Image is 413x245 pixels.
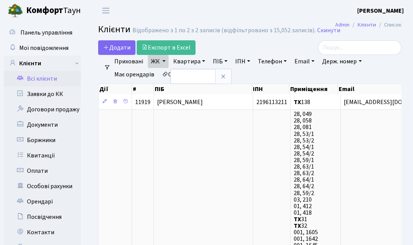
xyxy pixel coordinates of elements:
[135,98,150,106] span: 11919
[357,7,404,15] b: [PERSON_NAME]
[4,40,81,56] a: Мої повідомлення
[4,102,81,117] a: Договори продажу
[111,55,146,68] a: Приховані
[4,56,81,71] a: Клієнти
[4,25,81,40] a: Панель управління
[159,68,222,81] a: Очистити фільтри
[256,98,287,106] span: 2196113211
[137,40,196,55] a: Експорт в Excel
[294,215,301,223] b: ТХ
[103,43,130,52] span: Додати
[4,225,81,240] a: Контакти
[4,179,81,194] a: Особові рахунки
[4,194,81,209] a: Орендарі
[4,86,81,102] a: Заявки до КК
[4,117,81,132] a: Документи
[255,55,290,68] a: Телефон
[19,44,69,52] span: Мої повідомлення
[26,4,63,17] b: Комфорт
[148,55,169,68] a: ЖК
[8,3,23,18] img: logo.png
[357,6,404,15] a: [PERSON_NAME]
[4,71,81,86] a: Всі клієнти
[289,84,338,94] th: Приміщення
[96,4,115,17] button: Переключити навігацію
[170,55,208,68] a: Квартира
[98,23,130,36] span: Клієнти
[157,98,203,106] span: [PERSON_NAME]
[132,84,154,94] th: #
[376,21,401,29] li: Список
[99,84,132,94] th: Дії
[154,84,252,94] th: ПІБ
[294,222,301,230] b: ТХ
[4,209,81,225] a: Посвідчення
[26,4,81,17] span: Таун
[20,28,72,37] span: Панель управління
[132,27,316,34] div: Відображено з 1 по 2 з 2 записів (відфільтровано з 15,052 записів).
[4,148,81,163] a: Квитанції
[335,21,349,29] a: Admin
[98,40,135,55] a: Додати
[358,21,376,29] a: Клієнти
[317,27,340,34] a: Скинути
[232,55,253,68] a: ІПН
[294,98,301,106] b: ТХ
[4,163,81,179] a: Оплати
[324,17,413,33] nav: breadcrumb
[291,55,318,68] a: Email
[252,84,289,94] th: ІПН
[318,40,401,55] input: Пошук...
[319,55,365,68] a: Держ. номер
[210,55,231,68] a: ПІБ
[111,68,157,81] a: Має орендарів
[294,98,310,106] span: 138
[4,132,81,148] a: Боржники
